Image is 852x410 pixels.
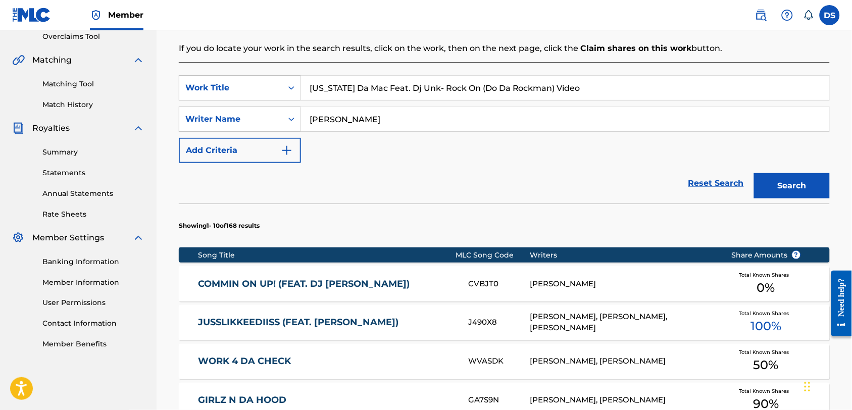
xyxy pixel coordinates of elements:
[12,122,24,134] img: Royalties
[281,144,293,157] img: 9d2ae6d4665cec9f34b9.svg
[132,54,144,66] img: expand
[179,138,301,163] button: Add Criteria
[781,9,793,21] img: help
[530,250,716,261] div: Writers
[801,362,852,410] iframe: Chat Widget
[739,349,793,356] span: Total Known Shares
[820,5,840,25] div: User Menu
[824,263,852,344] iframe: Resource Center
[12,232,24,244] img: Member Settings
[42,147,144,158] a: Summary
[42,339,144,350] a: Member Benefits
[42,298,144,309] a: User Permissions
[198,250,456,261] div: Song Title
[42,79,144,89] a: Matching Tool
[777,5,797,25] div: Help
[198,395,455,406] a: GIRLZ N DA HOOD
[755,9,767,21] img: search
[12,8,51,22] img: MLC Logo
[32,122,70,134] span: Royalties
[468,317,530,329] div: J490X8
[42,99,144,110] a: Match History
[530,312,716,334] div: [PERSON_NAME], [PERSON_NAME], [PERSON_NAME]
[456,250,530,261] div: MLC Song Code
[42,31,144,42] a: Overclaims Tool
[185,113,276,125] div: Writer Name
[42,188,144,199] a: Annual Statements
[739,388,793,395] span: Total Known Shares
[32,54,72,66] span: Matching
[754,173,830,198] button: Search
[751,5,771,25] a: Public Search
[754,356,779,375] span: 50 %
[792,251,800,259] span: ?
[804,10,814,20] div: Notifications
[530,278,716,290] div: [PERSON_NAME]
[108,9,143,21] span: Member
[198,278,455,290] a: COMMIN ON UP! (FEAT. DJ [PERSON_NAME])
[751,318,782,336] span: 100 %
[731,250,801,261] span: Share Amounts
[179,75,830,203] form: Search Form
[90,9,102,21] img: Top Rightsholder
[42,257,144,267] a: Banking Information
[805,372,811,402] div: Drag
[581,43,692,53] strong: Claim shares on this work
[12,54,25,66] img: Matching
[468,356,530,368] div: WVASDK
[739,310,793,318] span: Total Known Shares
[179,42,830,55] p: If you do locate your work in the search results, click on the work, then on the next page, click...
[132,232,144,244] img: expand
[468,278,530,290] div: CVBJT0
[757,279,775,297] span: 0 %
[530,395,716,406] div: [PERSON_NAME], [PERSON_NAME]
[198,317,455,329] a: JUSSLIKKEEDIISS (FEAT. [PERSON_NAME])
[42,209,144,220] a: Rate Sheets
[132,122,144,134] img: expand
[530,356,716,368] div: [PERSON_NAME], [PERSON_NAME]
[179,221,260,230] p: Showing 1 - 10 of 168 results
[739,271,793,279] span: Total Known Shares
[185,82,276,94] div: Work Title
[42,277,144,288] a: Member Information
[32,232,104,244] span: Member Settings
[42,319,144,329] a: Contact Information
[683,172,749,194] a: Reset Search
[468,395,530,406] div: GA7S9N
[198,356,455,368] a: WORK 4 DA CHECK
[42,168,144,178] a: Statements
